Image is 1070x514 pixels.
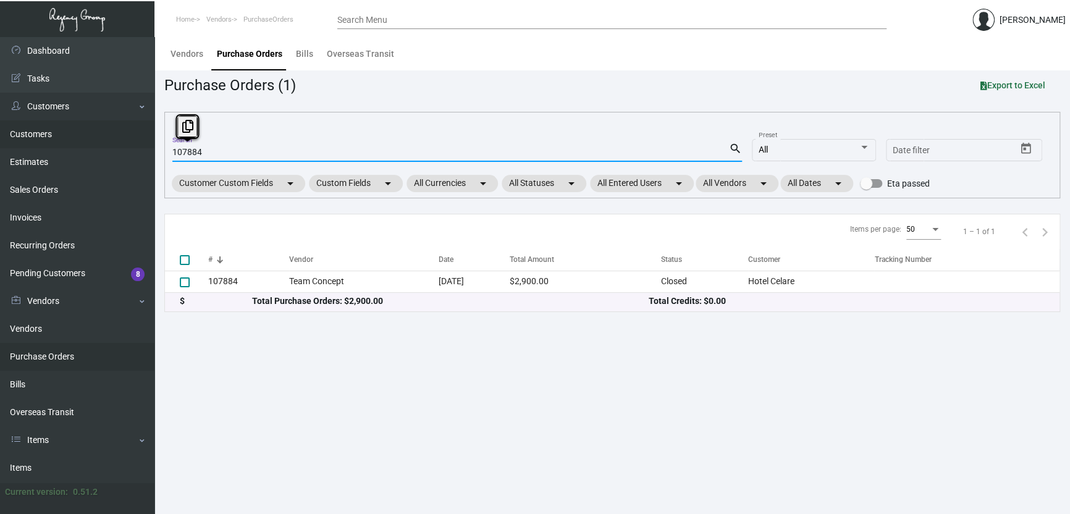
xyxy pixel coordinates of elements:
[759,145,768,154] span: All
[208,254,289,265] div: #
[564,176,579,191] mat-icon: arrow_drop_down
[672,176,686,191] mat-icon: arrow_drop_down
[748,271,874,292] td: Hotel Celare
[850,224,901,235] div: Items per page:
[206,15,232,23] span: Vendors
[439,254,509,265] div: Date
[780,175,853,192] mat-chip: All Dates
[906,225,915,234] span: 50
[748,254,780,265] div: Customer
[874,254,1059,265] div: Tracking Number
[252,295,649,308] div: Total Purchase Orders: $2,900.00
[661,254,682,265] div: Status
[502,175,586,192] mat-chip: All Statuses
[283,176,298,191] mat-icon: arrow_drop_down
[171,48,203,61] div: Vendors
[1035,222,1055,242] button: Next page
[509,271,660,292] td: $2,900.00
[971,74,1055,96] button: Export to Excel
[208,271,289,292] td: 107884
[831,176,846,191] mat-icon: arrow_drop_down
[980,80,1045,90] span: Export to Excel
[5,486,68,499] div: Current version:
[309,175,403,192] mat-chip: Custom Fields
[509,254,554,265] div: Total Amount
[73,486,98,499] div: 0.51.2
[963,226,995,237] div: 1 – 1 of 1
[661,271,749,292] td: Closed
[756,176,771,191] mat-icon: arrow_drop_down
[327,48,394,61] div: Overseas Transit
[289,254,313,265] div: Vendor
[172,175,305,192] mat-chip: Customer Custom Fields
[590,175,694,192] mat-chip: All Entered Users
[696,175,778,192] mat-chip: All Vendors
[176,15,195,23] span: Home
[1015,222,1035,242] button: Previous page
[180,295,252,308] div: $
[509,254,660,265] div: Total Amount
[893,146,931,156] input: Start date
[381,176,395,191] mat-icon: arrow_drop_down
[243,15,293,23] span: PurchaseOrders
[648,295,1045,308] div: Total Credits: $0.00
[289,254,439,265] div: Vendor
[887,176,930,191] span: Eta passed
[289,271,439,292] td: Team Concept
[164,74,296,96] div: Purchase Orders (1)
[296,48,313,61] div: Bills
[906,225,941,234] mat-select: Items per page:
[874,254,931,265] div: Tracking Number
[439,271,509,292] td: [DATE]
[407,175,498,192] mat-chip: All Currencies
[972,9,995,31] img: admin@bootstrapmaster.com
[208,254,213,265] div: #
[942,146,1001,156] input: End date
[1000,14,1066,27] div: [PERSON_NAME]
[729,141,742,156] mat-icon: search
[661,254,749,265] div: Status
[748,254,874,265] div: Customer
[439,254,453,265] div: Date
[182,120,193,133] i: Copy
[476,176,491,191] mat-icon: arrow_drop_down
[1016,139,1036,159] button: Open calendar
[217,48,282,61] div: Purchase Orders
